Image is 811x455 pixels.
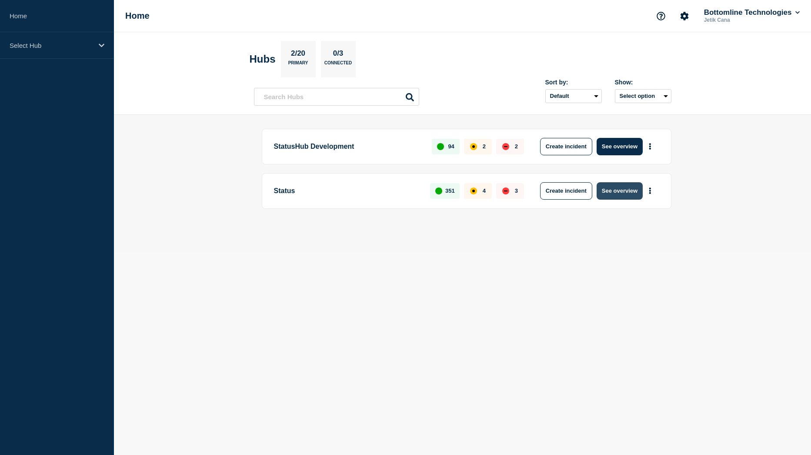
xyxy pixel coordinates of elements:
[288,60,308,70] p: Primary
[545,89,602,103] select: Sort by
[10,42,93,49] p: Select Hub
[540,182,592,200] button: Create incident
[470,143,477,150] div: affected
[652,7,670,25] button: Support
[644,138,656,154] button: More actions
[545,79,602,86] div: Sort by:
[597,182,643,200] button: See overview
[250,53,276,65] h2: Hubs
[445,187,455,194] p: 351
[330,49,347,60] p: 0/3
[702,8,801,17] button: Bottomline Technologies
[502,187,509,194] div: down
[324,60,352,70] p: Connected
[615,89,671,103] button: Select option
[435,187,442,194] div: up
[675,7,694,25] button: Account settings
[483,187,486,194] p: 4
[515,187,518,194] p: 3
[125,11,150,21] h1: Home
[274,138,422,155] p: StatusHub Development
[483,143,486,150] p: 2
[615,79,671,86] div: Show:
[502,143,509,150] div: down
[644,183,656,199] button: More actions
[437,143,444,150] div: up
[470,187,477,194] div: affected
[540,138,592,155] button: Create incident
[702,17,793,23] p: Jetik Cana
[274,182,421,200] p: Status
[597,138,643,155] button: See overview
[254,88,419,106] input: Search Hubs
[515,143,518,150] p: 2
[287,49,308,60] p: 2/20
[448,143,454,150] p: 94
